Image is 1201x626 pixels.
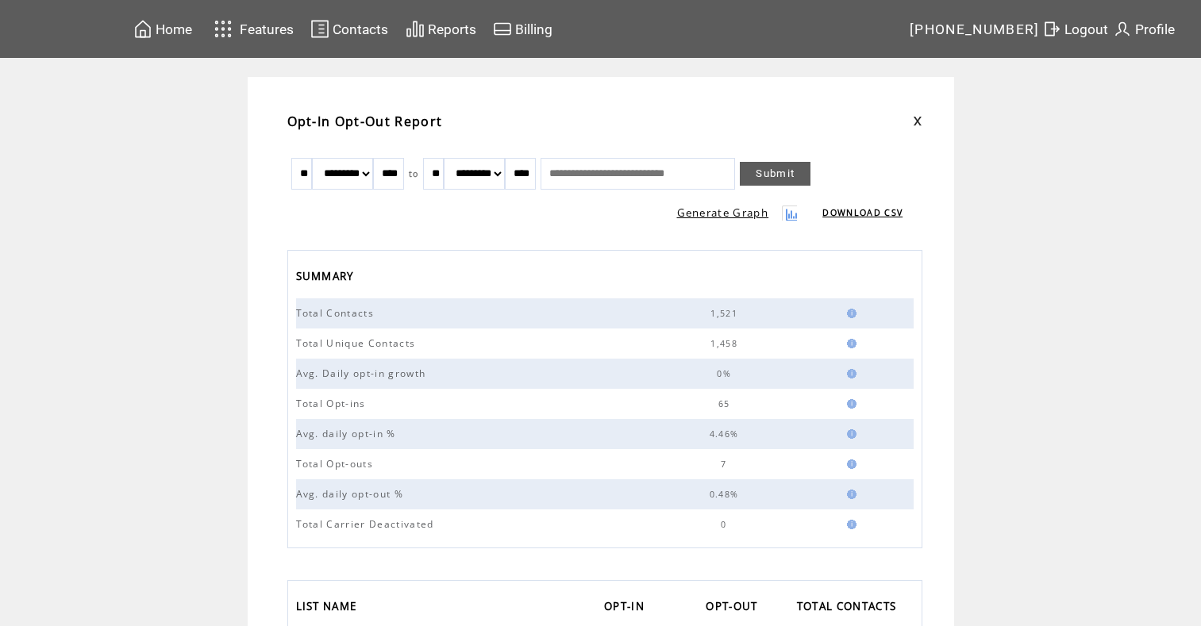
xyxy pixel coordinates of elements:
span: Total Contacts [296,306,379,320]
span: Avg. daily opt-in % [296,427,400,440]
span: 0.48% [710,489,743,500]
img: help.gif [842,490,856,499]
a: Submit [740,162,810,186]
span: Avg. daily opt-out % [296,487,408,501]
span: 4.46% [710,428,743,440]
img: help.gif [842,309,856,318]
span: 65 [718,398,734,409]
span: Features [240,21,294,37]
span: 7 [721,459,730,470]
span: Home [156,21,192,37]
span: Profile [1135,21,1175,37]
a: Generate Graph [677,205,769,220]
span: Avg. Daily opt-in growth [296,367,430,380]
a: Billing [491,17,555,41]
a: Features [207,13,297,44]
span: Total Opt-ins [296,397,370,410]
span: Billing [515,21,552,37]
a: Profile [1111,17,1177,41]
span: LIST NAME [296,595,361,621]
span: Logout [1064,21,1108,37]
span: Reports [428,21,476,37]
span: 1,458 [710,338,741,349]
span: Opt-In Opt-Out Report [287,113,443,130]
span: Total Unique Contacts [296,336,420,350]
a: DOWNLOAD CSV [822,207,903,218]
span: to [409,168,419,179]
img: contacts.svg [310,19,329,39]
a: Contacts [308,17,391,41]
img: chart.svg [406,19,425,39]
a: Home [131,17,194,41]
img: exit.svg [1042,19,1061,39]
span: 0 [721,519,730,530]
img: help.gif [842,429,856,439]
img: help.gif [842,459,856,469]
span: SUMMARY [296,265,358,291]
span: Contacts [333,21,388,37]
span: OPT-IN [604,595,649,621]
span: [PHONE_NUMBER] [910,21,1040,37]
img: profile.svg [1113,19,1132,39]
a: OPT-OUT [706,595,765,621]
img: help.gif [842,369,856,378]
span: Total Carrier Deactivated [296,517,438,531]
img: home.svg [133,19,152,39]
span: Total Opt-outs [296,457,378,470]
a: Reports [403,17,479,41]
img: help.gif [842,399,856,409]
a: Logout [1040,17,1111,41]
span: OPT-OUT [706,595,761,621]
img: help.gif [842,339,856,348]
a: LIST NAME [296,595,365,621]
span: 1,521 [710,308,741,319]
a: OPT-IN [604,595,652,621]
span: TOTAL CONTACTS [797,595,901,621]
span: 0% [717,368,735,379]
img: features.svg [210,16,237,42]
img: help.gif [842,520,856,529]
img: creidtcard.svg [493,19,512,39]
a: TOTAL CONTACTS [797,595,905,621]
